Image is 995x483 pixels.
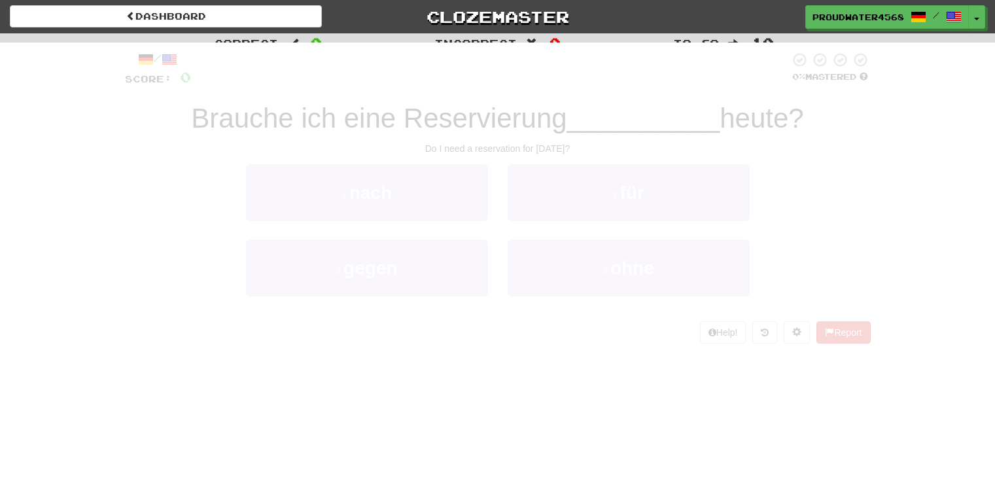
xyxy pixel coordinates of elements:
[792,71,805,82] span: 0 %
[567,103,720,134] span: __________
[214,37,278,50] span: Correct
[610,258,654,278] span: ohne
[752,35,774,50] span: 10
[805,5,969,29] a: ProudWater4568 /
[341,5,654,28] a: Clozemaster
[125,73,172,84] span: Score:
[191,103,567,134] span: Brauche ich eine Reservierung
[311,35,322,50] span: 0
[10,5,322,27] a: Dashboard
[720,103,803,134] span: heute?
[508,240,750,296] button: 4.ohne
[287,38,302,49] span: :
[812,11,904,23] span: ProudWater4568
[620,183,644,203] span: für
[246,240,488,296] button: 3.gegen
[180,69,191,85] span: 0
[508,164,750,221] button: 2.für
[602,266,610,276] small: 4 .
[790,71,871,83] div: Mastered
[336,266,343,276] small: 3 .
[246,164,488,221] button: 1.nach
[349,183,392,203] span: nach
[125,52,191,68] div: /
[728,38,742,49] span: :
[612,190,620,201] small: 2 .
[341,190,349,201] small: 1 .
[526,38,540,49] span: :
[816,321,870,344] button: Report
[550,35,561,50] span: 0
[125,142,871,155] div: Do I need a reservation for [DATE]?
[933,10,939,20] span: /
[434,37,517,50] span: Incorrect
[700,321,746,344] button: Help!
[752,321,777,344] button: Round history (alt+y)
[343,258,397,278] span: gegen
[673,37,719,50] span: To go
